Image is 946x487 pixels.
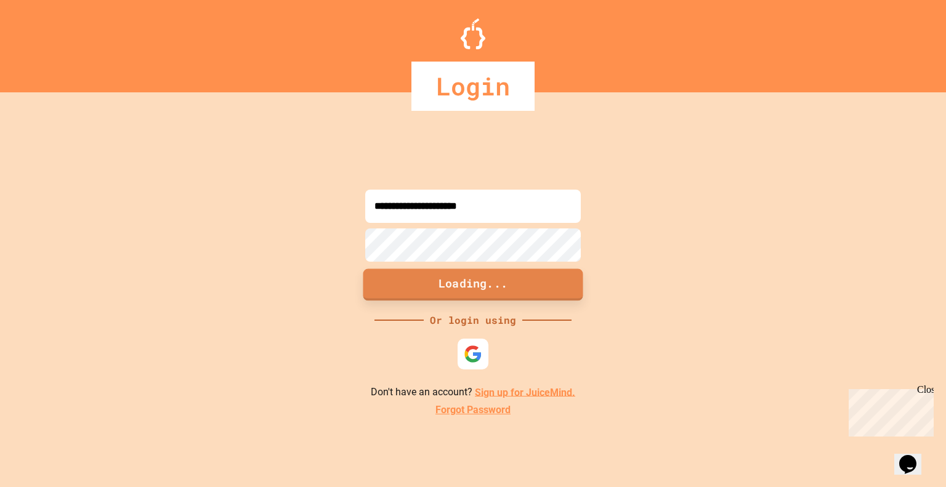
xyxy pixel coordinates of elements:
[424,313,522,328] div: Or login using
[411,62,535,111] div: Login
[363,268,583,300] button: Loading...
[5,5,85,78] div: Chat with us now!Close
[844,384,934,437] iframe: chat widget
[475,386,575,398] a: Sign up for JuiceMind.
[894,438,934,475] iframe: chat widget
[464,345,482,363] img: google-icon.svg
[461,18,485,49] img: Logo.svg
[435,403,511,417] a: Forgot Password
[371,385,575,400] p: Don't have an account?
